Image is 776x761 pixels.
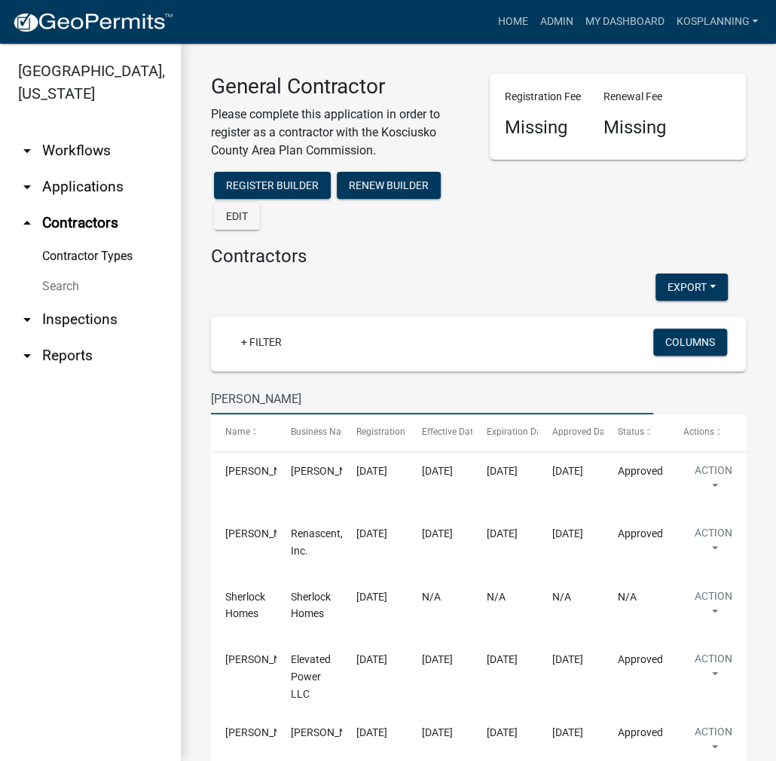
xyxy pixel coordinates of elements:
span: 08/15/2025 [356,726,387,738]
button: Columns [653,329,727,356]
span: Approved [618,465,663,477]
span: Approved [618,527,663,539]
span: 08/15/2025 [421,653,452,665]
datatable-header-cell: Expiration Date [472,414,538,451]
i: arrow_drop_down [18,178,36,196]
button: Action [683,588,744,626]
i: arrow_drop_down [18,310,36,329]
span: MARGO LAYMAN [225,726,306,738]
button: Action [683,525,744,563]
datatable-header-cell: Registration Date [342,414,408,451]
button: Edit [214,203,260,230]
span: 08/18/2025 [356,465,387,477]
span: Benjamin Kurtz [225,653,306,665]
span: 08/15/2025 [552,653,583,665]
span: 08/18/2025 [552,527,583,539]
span: 08/18/2025 [552,465,583,477]
span: Renascent, Inc. [291,527,343,557]
h4: Missing [603,117,666,139]
span: Approved [618,653,663,665]
h3: General Contractor [211,74,467,99]
span: Sherlock Homes [291,591,331,620]
span: 08/15/2026 [487,653,518,665]
span: Linda Campbell [225,527,306,539]
span: 08/15/2025 [421,726,452,738]
h4: Missing [505,117,581,139]
span: Sherlock Homes [225,591,265,620]
a: My Dashboard [579,8,670,36]
span: MARGO LAYMAN [291,726,371,738]
span: 08/18/2026 [487,465,518,477]
span: 08/15/2026 [487,726,518,738]
span: N/A [618,591,637,603]
a: Admin [533,8,579,36]
datatable-header-cell: Name [211,414,276,451]
datatable-header-cell: Business Name [276,414,342,451]
i: arrow_drop_up [18,214,36,232]
span: Elevated Power LLC [291,653,331,700]
span: Robert Roose [225,465,306,477]
span: Expiration Date [487,426,549,437]
button: Renew Builder [337,172,441,199]
span: N/A [487,591,506,603]
span: 08/18/2025 [421,465,452,477]
p: Registration Fee [505,89,581,105]
a: + Filter [229,329,294,356]
p: Renewal Fee [603,89,666,105]
span: Approved [618,726,663,738]
span: 08/18/2026 [487,527,518,539]
datatable-header-cell: Approved Date [538,414,603,451]
span: 08/15/2025 [552,726,583,738]
button: Action [683,651,744,689]
a: kosplanning [670,8,764,36]
span: Business Name [291,426,354,437]
p: Please complete this application in order to register as a contractor with the Kosciusko County A... [211,105,467,160]
span: Approved Date [552,426,613,437]
h4: Contractors [211,246,746,267]
span: Robert Roose [291,465,371,477]
datatable-header-cell: Status [603,414,669,451]
button: Action [683,463,744,500]
i: arrow_drop_down [18,142,36,160]
span: 08/15/2025 [356,653,387,665]
span: N/A [552,591,571,603]
button: Export [655,274,728,301]
span: Status [618,426,644,437]
span: Registration Date [356,426,426,437]
datatable-header-cell: Actions [668,414,734,451]
datatable-header-cell: Effective Date [407,414,472,451]
span: Effective Date [421,426,477,437]
span: N/A [421,591,440,603]
span: 08/18/2025 [356,527,387,539]
span: 08/18/2025 [421,527,452,539]
i: arrow_drop_down [18,347,36,365]
button: Register Builder [214,172,331,199]
span: 08/16/2025 [356,591,387,603]
span: Actions [683,426,713,437]
a: Home [491,8,533,36]
span: Name [225,426,250,437]
input: Search for contractors [211,384,653,414]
